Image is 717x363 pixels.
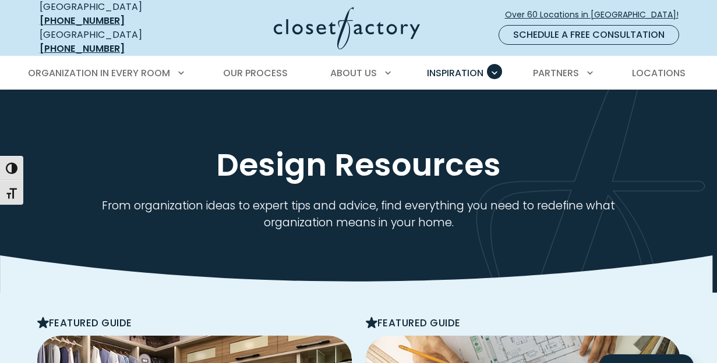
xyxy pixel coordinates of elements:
[505,9,688,21] span: Over 60 Locations in [GEOGRAPHIC_DATA]!
[223,66,288,80] span: Our Process
[427,66,483,80] span: Inspiration
[92,198,626,232] p: From organization ideas to expert tips and advice, find everything you need to redefine what orga...
[37,316,352,331] p: Featured Guide
[330,66,377,80] span: About Us
[40,28,182,56] div: [GEOGRAPHIC_DATA]
[274,7,420,49] img: Closet Factory Logo
[366,316,680,331] p: Featured Guide
[28,66,170,80] span: Organization in Every Room
[40,42,125,55] a: [PHONE_NUMBER]
[40,14,125,27] a: [PHONE_NUMBER]
[632,66,686,80] span: Locations
[499,25,679,45] a: Schedule a Free Consultation
[533,66,579,80] span: Partners
[37,146,680,184] h1: Design Resources
[504,5,688,25] a: Over 60 Locations in [GEOGRAPHIC_DATA]!
[20,57,698,90] nav: Primary Menu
